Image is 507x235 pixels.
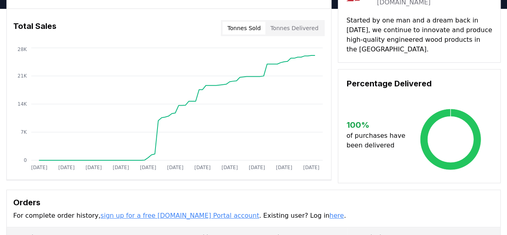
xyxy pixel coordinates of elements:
tspan: [DATE] [59,165,75,170]
tspan: [DATE] [31,165,48,170]
h3: Total Sales [13,20,57,36]
tspan: [DATE] [167,165,184,170]
p: of purchases have been delivered [346,131,408,150]
tspan: 21K [18,73,27,79]
button: Tonnes Sold [222,22,265,35]
a: sign up for a free [DOMAIN_NAME] Portal account [101,212,259,219]
button: Tonnes Delivered [265,22,323,35]
tspan: [DATE] [249,165,265,170]
h3: Orders [13,196,494,208]
tspan: 28K [18,47,27,52]
tspan: [DATE] [140,165,156,170]
tspan: [DATE] [194,165,211,170]
p: For complete order history, . Existing user? Log in . [13,211,494,221]
tspan: [DATE] [85,165,102,170]
tspan: [DATE] [113,165,129,170]
h3: 100 % [346,119,408,131]
tspan: 0 [24,157,27,163]
p: Started by one man and a dream back in [DATE], we continue to innovate and produce high-quality e... [346,16,492,54]
tspan: [DATE] [222,165,238,170]
a: here [329,212,344,219]
tspan: 7K [20,129,27,135]
h3: Percentage Delivered [346,78,492,90]
tspan: [DATE] [303,165,320,170]
tspan: [DATE] [276,165,293,170]
tspan: 14K [18,101,27,107]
